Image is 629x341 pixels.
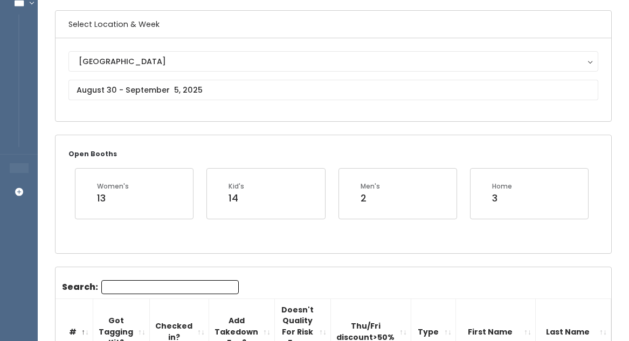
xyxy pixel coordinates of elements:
div: Men's [361,182,380,191]
small: Open Booths [68,149,117,158]
div: [GEOGRAPHIC_DATA] [79,55,588,67]
div: 3 [492,191,512,205]
label: Search: [62,280,239,294]
input: Search: [101,280,239,294]
div: 2 [361,191,380,205]
button: [GEOGRAPHIC_DATA] [68,51,598,72]
input: August 30 - September 5, 2025 [68,80,598,100]
div: Kid's [229,182,244,191]
h6: Select Location & Week [56,11,611,38]
div: 14 [229,191,244,205]
div: Women's [97,182,129,191]
div: Home [492,182,512,191]
div: 13 [97,191,129,205]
